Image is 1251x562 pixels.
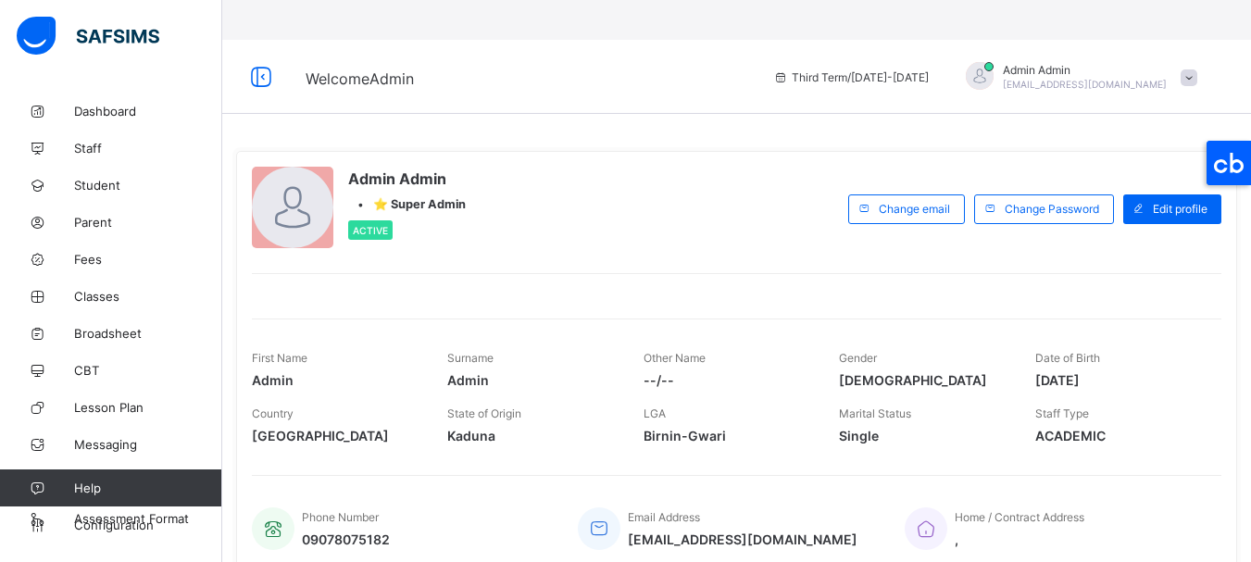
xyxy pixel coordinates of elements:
span: Student [74,178,222,193]
span: Admin Admin [348,169,466,188]
span: CBT [74,363,222,378]
span: 09078075182 [302,531,390,547]
img: safsims [17,17,159,56]
span: Configuration [74,518,221,532]
div: AdminAdmin [947,62,1207,93]
span: session/term information [773,70,929,84]
span: [DEMOGRAPHIC_DATA] [839,372,1007,388]
span: Edit profile [1153,202,1207,216]
span: Marital Status [839,406,911,420]
span: Parent [74,215,222,230]
span: Admin [447,372,615,388]
span: Surname [447,351,494,365]
span: Phone Number [302,510,379,524]
span: [EMAIL_ADDRESS][DOMAIN_NAME] [628,531,857,547]
span: , [955,531,1084,547]
span: Change email [879,202,950,216]
span: Welcome Admin [306,69,414,88]
span: First Name [252,351,307,365]
span: Broadsheet [74,326,222,341]
span: Single [839,428,1007,443]
span: ⭐ Super Admin [373,197,466,211]
span: Staff [74,141,222,156]
span: LGA [644,406,666,420]
span: Admin [252,372,419,388]
span: Home / Contract Address [955,510,1084,524]
span: [GEOGRAPHIC_DATA] [252,428,419,443]
span: Kaduna [447,428,615,443]
span: [EMAIL_ADDRESS][DOMAIN_NAME] [1003,79,1167,90]
span: Staff Type [1035,406,1089,420]
span: State of Origin [447,406,521,420]
span: Birnin-Gwari [644,428,811,443]
span: [DATE] [1035,372,1203,388]
span: Dashboard [74,104,222,119]
span: Gender [839,351,877,365]
span: Active [353,225,388,236]
span: Date of Birth [1035,351,1100,365]
div: • [348,197,466,211]
span: Admin Admin [1003,63,1167,77]
span: Other Name [644,351,706,365]
span: Email Address [628,510,700,524]
span: Country [252,406,294,420]
span: Fees [74,252,222,267]
span: ACADEMIC [1035,428,1203,443]
span: Classes [74,289,222,304]
span: Change Password [1005,202,1099,216]
span: Lesson Plan [74,400,222,415]
span: --/-- [644,372,811,388]
span: Help [74,481,221,495]
span: Messaging [74,437,222,452]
